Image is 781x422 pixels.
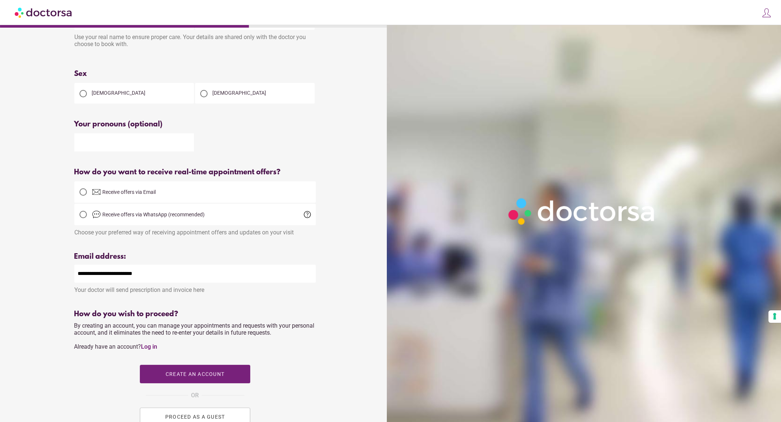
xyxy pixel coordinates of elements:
[74,70,316,78] div: Sex
[768,310,781,323] button: Your consent preferences for tracking technologies
[74,322,315,350] span: By creating an account, you can manage your appointments and requests with your personal account,...
[103,212,205,217] span: Receive offers via WhatsApp (recommended)
[74,225,316,236] div: Choose your preferred way of receiving appointment offers and updates on your visit
[303,210,312,219] span: help
[92,188,101,196] img: email
[74,168,316,177] div: How do you want to receive real-time appointment offers?
[504,194,660,229] img: Logo-Doctorsa-trans-White-partial-flat.png
[92,210,101,219] img: chat
[92,90,146,96] span: [DEMOGRAPHIC_DATA]
[103,189,156,195] span: Receive offers via Email
[141,343,158,350] a: Log in
[74,283,316,293] div: Your doctor will send prescription and invoice here
[74,30,316,53] div: Use your real name to ensure proper care. Your details are shared only with the doctor you choose...
[74,252,316,261] div: Email address:
[165,414,225,420] span: PROCEED AS A GUEST
[140,365,250,383] button: Create an account
[74,120,316,129] div: Your pronouns (optional)
[213,90,266,96] span: [DEMOGRAPHIC_DATA]
[74,310,316,318] div: How do you wish to proceed?
[165,371,224,377] span: Create an account
[761,8,772,18] img: icons8-customer-100.png
[15,4,73,21] img: Doctorsa.com
[191,391,199,400] span: OR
